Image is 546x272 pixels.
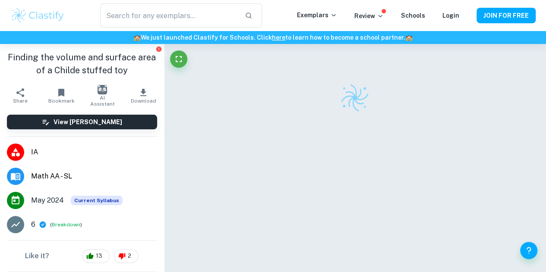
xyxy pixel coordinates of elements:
h6: We just launched Clastify for Schools. Click to learn how to become a school partner. [2,33,544,42]
p: 6 [31,219,35,230]
span: Download [131,98,156,104]
span: May 2024 [31,195,64,206]
img: Clastify logo [340,83,370,113]
span: Share [13,98,28,104]
img: AI Assistant [98,85,107,94]
span: Current Syllabus [71,196,123,205]
span: IA [31,147,157,157]
button: View [PERSON_NAME] [7,115,157,129]
button: Bookmark [41,84,82,108]
h6: View [PERSON_NAME] [54,117,122,127]
button: Download [123,84,164,108]
span: AI Assistant [87,95,118,107]
span: Math AA - SL [31,171,157,181]
h6: Like it? [25,251,49,261]
a: here [272,34,285,41]
span: 2 [123,252,136,260]
button: Help and Feedback [520,242,537,259]
span: 13 [91,252,107,260]
button: Fullscreen [170,50,187,68]
img: Clastify logo [10,7,65,24]
a: Schools [401,12,425,19]
a: Login [442,12,459,19]
div: This exemplar is based on the current syllabus. Feel free to refer to it for inspiration/ideas wh... [71,196,123,205]
div: 2 [114,249,139,263]
span: 🏫 [133,34,141,41]
h1: Finding the volume and surface area of a Childe stuffed toy [7,51,157,77]
p: Review [354,11,384,21]
button: JOIN FOR FREE [477,8,536,23]
span: 🏫 [405,34,413,41]
div: 13 [82,249,110,263]
button: AI Assistant [82,84,123,108]
span: Bookmark [48,98,75,104]
p: Exemplars [297,10,337,20]
button: Breakdown [52,221,80,228]
span: ( ) [50,221,82,229]
input: Search for any exemplars... [100,3,238,28]
button: Report issue [156,46,162,52]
